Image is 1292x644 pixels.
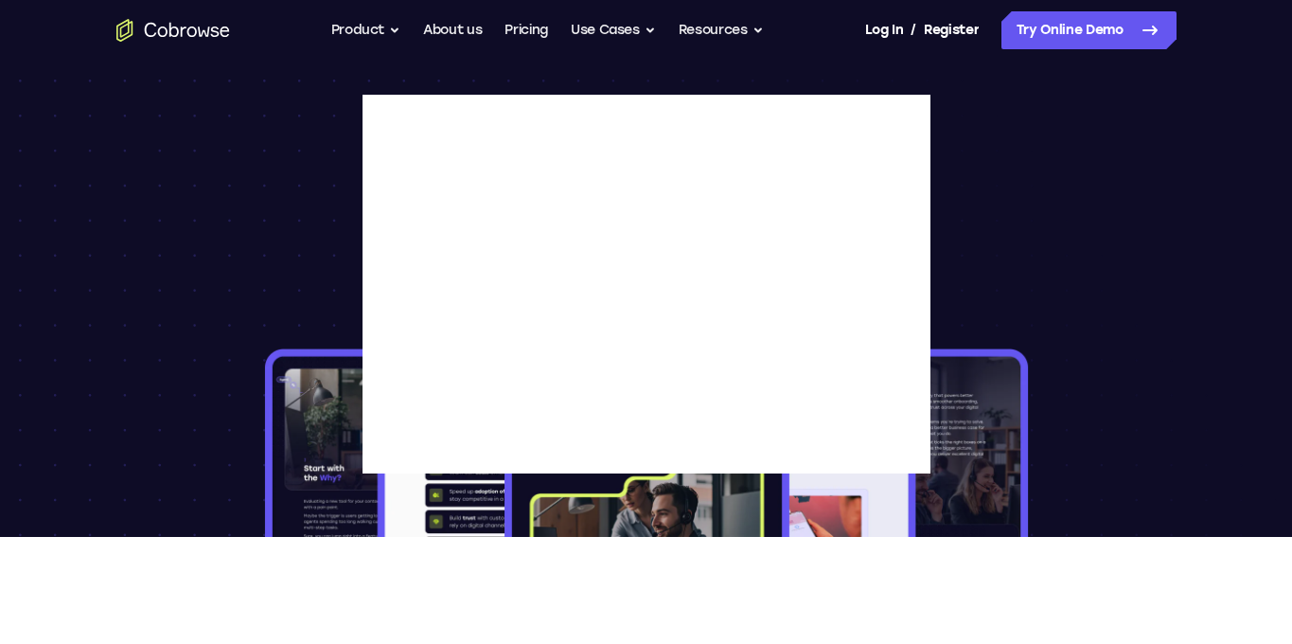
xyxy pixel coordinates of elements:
[363,95,930,474] img: blank image
[423,11,482,49] a: About us
[571,11,656,49] button: Use Cases
[1001,11,1177,49] a: Try Online Demo
[679,11,764,49] button: Resources
[331,11,401,49] button: Product
[116,19,230,42] a: Go to the home page
[865,11,903,49] a: Log In
[504,11,548,49] a: Pricing
[261,295,1032,537] img: Evaluating a Co-Browsing Provider
[924,11,979,49] a: Register
[911,19,916,42] span: /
